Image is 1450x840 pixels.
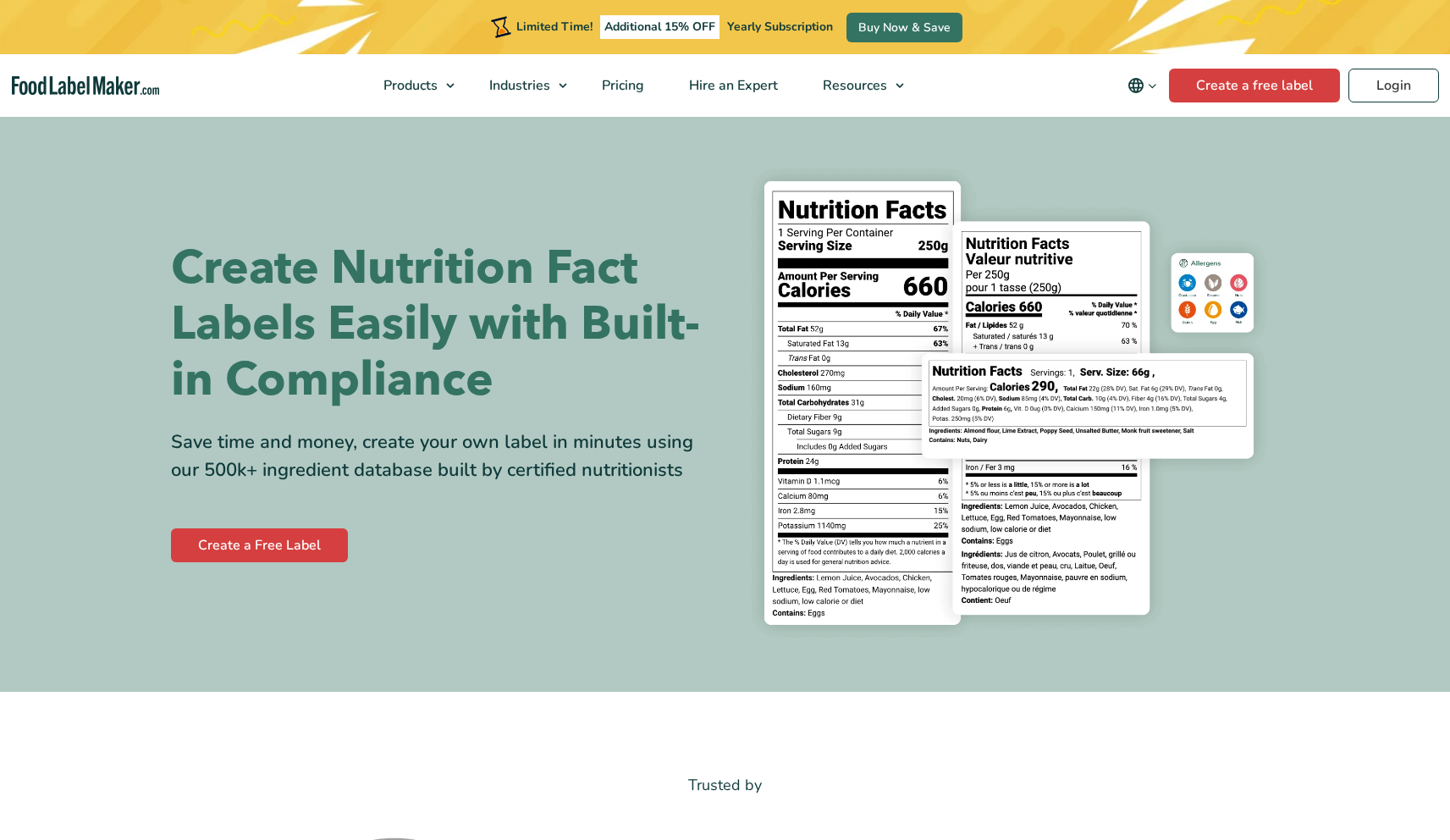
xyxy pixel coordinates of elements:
p: Trusted by [171,773,1280,798]
a: Buy Now & Save [846,13,962,42]
a: Food Label Maker homepage [12,76,160,96]
a: Resources [801,54,912,117]
a: Industries [467,54,576,117]
a: Create a free label [1169,69,1340,102]
span: Pricing [597,76,646,95]
span: Resources [818,76,889,95]
a: Create a Free Label [171,528,348,562]
button: Change language [1116,69,1169,102]
span: Limited Time! [516,19,593,35]
span: Yearly Subscription [727,19,833,35]
span: Hire an Expert [684,76,780,95]
a: Products [361,54,463,117]
h1: Create Nutrition Fact Labels Easily with Built-in Compliance [171,240,713,408]
div: Save time and money, create your own label in minutes using our 500k+ ingredient database built b... [171,428,713,484]
a: Hire an Expert [667,54,797,117]
span: Additional 15% OFF [600,15,719,39]
a: Pricing [580,54,663,117]
span: Products [378,76,439,95]
a: Login [1348,69,1439,102]
span: Industries [484,76,552,95]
